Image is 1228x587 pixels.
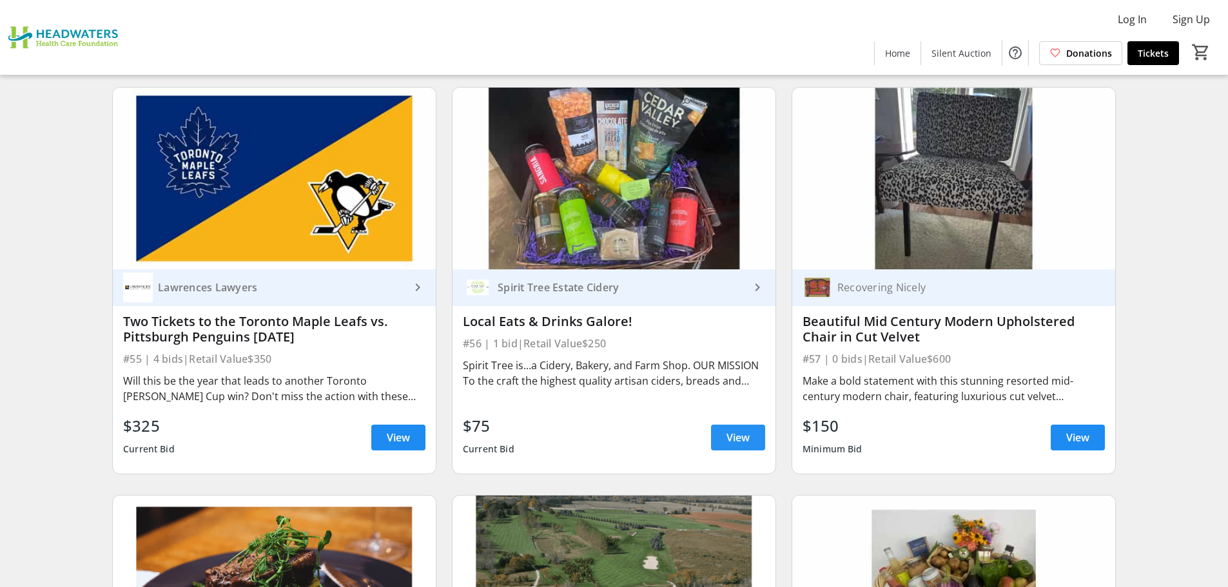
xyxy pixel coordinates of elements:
[875,41,921,65] a: Home
[463,438,514,461] div: Current Bid
[1066,430,1089,445] span: View
[1039,41,1122,65] a: Donations
[123,438,175,461] div: Current Bid
[410,280,425,295] mat-icon: keyboard_arrow_right
[885,46,910,60] span: Home
[123,273,153,302] img: Lawrences Lawyers
[387,430,410,445] span: View
[726,430,750,445] span: View
[803,438,863,461] div: Minimum Bid
[463,314,765,329] div: Local Eats & Drinks Galore!
[1138,46,1169,60] span: Tickets
[8,5,122,70] img: Headwaters Health Care Foundation's Logo
[711,425,765,450] a: View
[1002,40,1028,66] button: Help
[1051,425,1105,450] a: View
[453,269,775,306] a: Spirit Tree Estate Cidery Spirit Tree Estate Cidery
[492,281,750,294] div: Spirit Tree Estate Cidery
[371,425,425,450] a: View
[463,273,492,302] img: Spirit Tree Estate Cidery
[123,314,425,345] div: Two Tickets to the Toronto Maple Leafs vs. Pittsburgh Penguins [DATE]
[1066,46,1112,60] span: Donations
[803,414,863,438] div: $150
[113,88,436,269] img: Two Tickets to the Toronto Maple Leafs vs. Pittsburgh Penguins Nov 3rd, 2025
[1127,41,1179,65] a: Tickets
[1107,9,1157,30] button: Log In
[463,414,514,438] div: $75
[123,373,425,404] div: Will this be the year that leads to another Toronto [PERSON_NAME] Cup win? Don't miss the action ...
[1118,12,1147,27] span: Log In
[113,269,436,306] a: Lawrences LawyersLawrences Lawyers
[153,281,410,294] div: Lawrences Lawyers
[750,280,765,295] mat-icon: keyboard_arrow_right
[1173,12,1210,27] span: Sign Up
[921,41,1002,65] a: Silent Auction
[463,334,765,352] div: #56 | 1 bid | Retail Value $250
[931,46,991,60] span: Silent Auction
[1189,41,1213,64] button: Cart
[453,88,775,269] img: Local Eats & Drinks Galore!
[1162,9,1220,30] button: Sign Up
[792,88,1115,269] img: Beautiful Mid Century Modern Upholstered Chair in Cut Velvet
[123,414,175,438] div: $325
[803,350,1105,368] div: #57 | 0 bids | Retail Value $600
[803,273,832,302] img: Recovering Nicely
[463,358,765,389] div: Spirit Tree is...a Cidery, Bakery, and Farm Shop. OUR MISSION To the craft the highest quality ar...
[803,373,1105,404] div: Make a bold statement with this stunning resorted mid-century modern chair, featuring luxurious c...
[803,314,1105,345] div: Beautiful Mid Century Modern Upholstered Chair in Cut Velvet
[123,350,425,368] div: #55 | 4 bids | Retail Value $350
[832,281,1089,294] div: Recovering Nicely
